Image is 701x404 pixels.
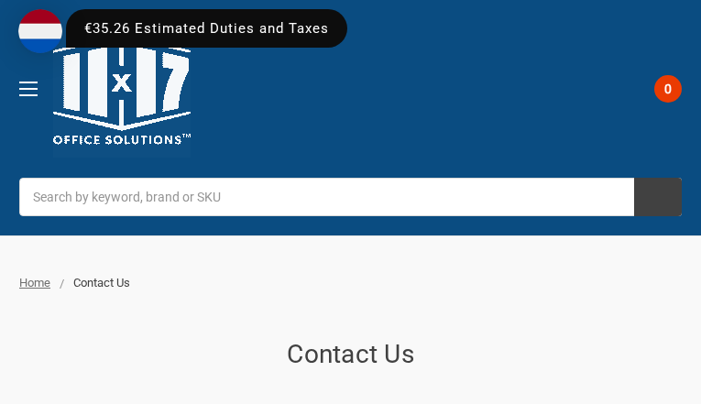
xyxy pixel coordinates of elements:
div: €35.26 Estimated Duties and Taxes [66,9,347,48]
img: 11x17.com [53,20,191,158]
input: Search by keyword, brand or SKU [19,178,682,216]
a: 0 [617,65,682,113]
span: Contact Us [73,276,130,289]
img: duty and tax information for Netherlands [18,9,62,53]
a: Home [19,276,50,289]
span: Toggle menu [19,88,38,90]
h1: Contact Us [19,335,682,374]
span: 0 [654,75,682,103]
a: Toggle menu [3,63,53,114]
